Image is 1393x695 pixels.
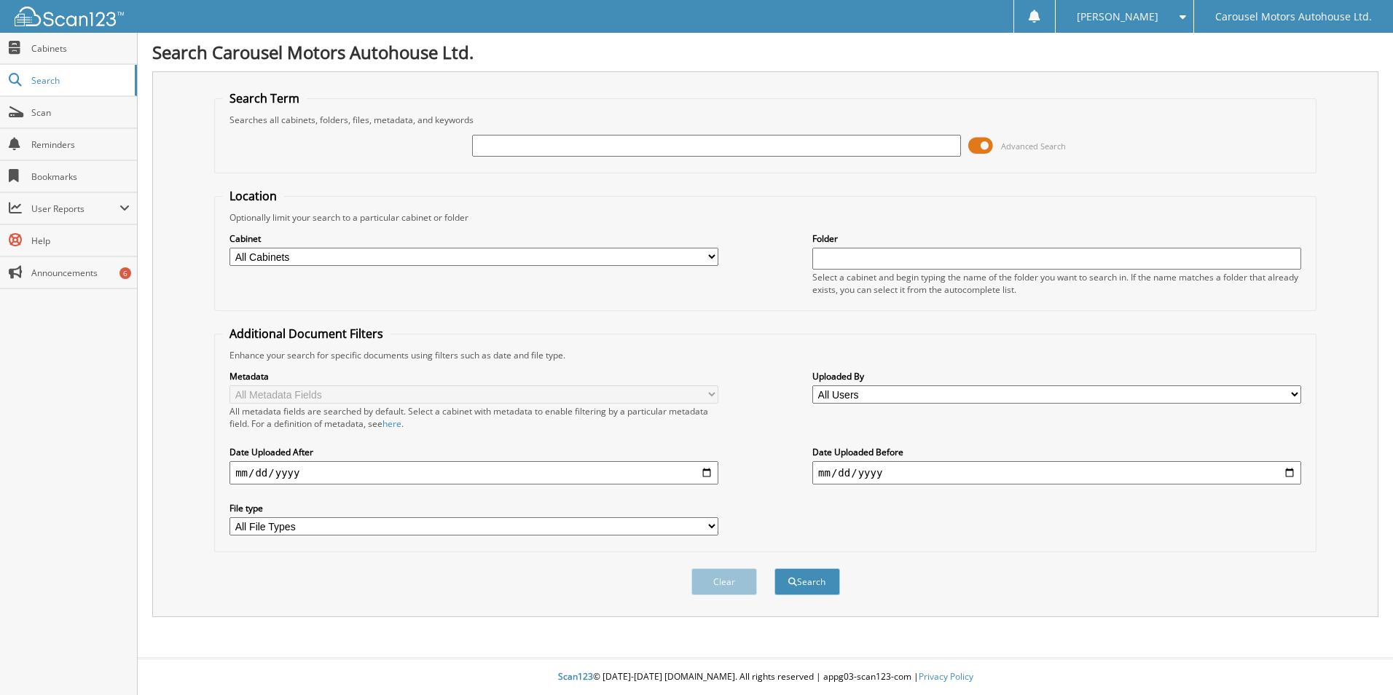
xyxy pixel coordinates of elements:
[222,349,1308,361] div: Enhance your search for specific documents using filters such as date and file type.
[31,74,127,87] span: Search
[119,267,131,279] div: 6
[919,670,973,683] a: Privacy Policy
[222,188,284,204] legend: Location
[222,326,391,342] legend: Additional Document Filters
[812,446,1301,458] label: Date Uploaded Before
[152,40,1378,64] h1: Search Carousel Motors Autohouse Ltd.
[812,271,1301,296] div: Select a cabinet and begin typing the name of the folder you want to search in. If the name match...
[31,42,130,55] span: Cabinets
[15,7,124,26] img: scan123-logo-white.svg
[222,114,1308,126] div: Searches all cabinets, folders, files, metadata, and keywords
[222,211,1308,224] div: Optionally limit your search to a particular cabinet or folder
[31,267,130,279] span: Announcements
[691,568,757,595] button: Clear
[229,232,718,245] label: Cabinet
[1077,12,1158,21] span: [PERSON_NAME]
[812,232,1301,245] label: Folder
[31,106,130,119] span: Scan
[31,170,130,183] span: Bookmarks
[31,203,119,215] span: User Reports
[382,417,401,430] a: here
[31,138,130,151] span: Reminders
[558,670,593,683] span: Scan123
[229,405,718,430] div: All metadata fields are searched by default. Select a cabinet with metadata to enable filtering b...
[812,370,1301,382] label: Uploaded By
[812,461,1301,484] input: end
[222,90,307,106] legend: Search Term
[138,659,1393,695] div: © [DATE]-[DATE] [DOMAIN_NAME]. All rights reserved | appg03-scan123-com |
[774,568,840,595] button: Search
[31,235,130,247] span: Help
[229,370,718,382] label: Metadata
[1001,141,1066,152] span: Advanced Search
[1215,12,1372,21] span: Carousel Motors Autohouse Ltd.
[229,446,718,458] label: Date Uploaded After
[229,461,718,484] input: start
[229,502,718,514] label: File type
